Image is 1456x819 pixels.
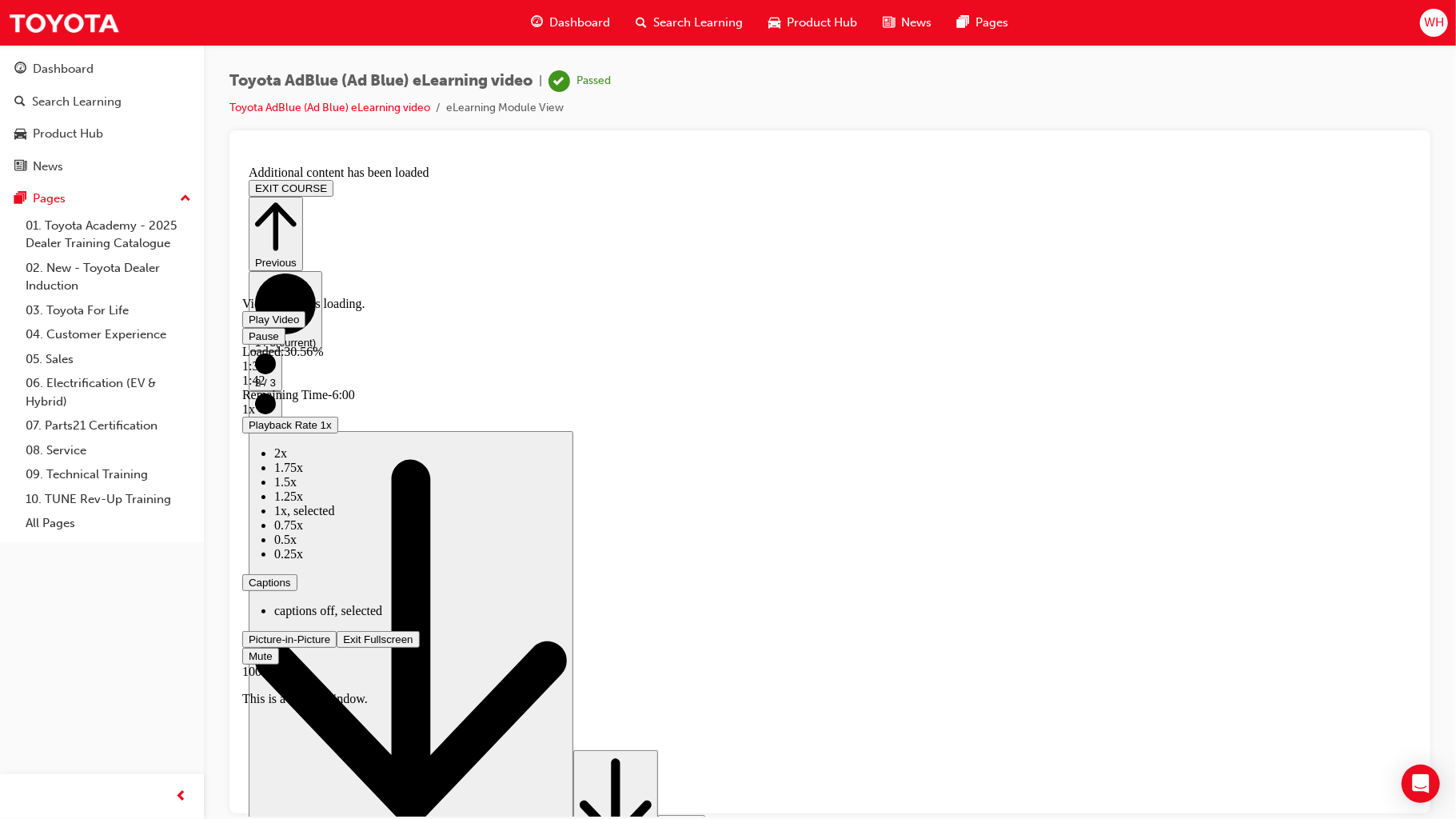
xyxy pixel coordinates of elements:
[975,14,1008,32] span: Pages
[19,322,197,347] a: 04. Customer Experience
[539,72,542,90] span: |
[33,158,63,176] div: News
[756,6,870,39] a: car-iconProduct Hub
[33,60,94,78] div: Dashboard
[957,13,969,33] span: pages-icon
[19,371,197,413] a: 06. Electrification (EV & Hybrid)
[531,13,543,33] span: guage-icon
[33,125,103,143] div: Product Hub
[518,6,623,39] a: guage-iconDashboard
[229,72,533,90] span: Toyota AdBlue (Ad Blue) eLearning video
[14,160,26,174] span: news-icon
[6,119,197,149] a: Product Hub
[576,74,611,89] div: Passed
[14,95,26,110] span: search-icon
[33,190,66,208] div: Pages
[548,70,570,92] span: learningRecordVerb_PASS-icon
[19,214,197,256] a: 01. Toyota Academy - 2025 Dealer Training Catalogue
[6,54,197,84] a: Dashboard
[19,438,197,463] a: 08. Service
[19,298,197,323] a: 03. Toyota For Life
[446,99,564,118] li: eLearning Module View
[549,14,610,32] span: Dashboard
[19,511,197,536] a: All Pages
[944,6,1021,39] a: pages-iconPages
[19,256,197,298] a: 02. New - Toyota Dealer Induction
[901,14,931,32] span: News
[6,152,197,182] a: News
[32,93,122,111] div: Search Learning
[229,101,430,114] a: Toyota AdBlue (Ad Blue) eLearning video
[14,127,26,142] span: car-icon
[1420,9,1448,37] button: WH
[653,14,743,32] span: Search Learning
[180,189,191,210] span: up-icon
[6,184,197,214] button: Pages
[6,87,197,117] a: Search Learning
[19,347,197,372] a: 05. Sales
[176,787,188,807] span: prev-icon
[6,51,197,184] button: DashboardSearch LearningProduct HubNews
[623,6,756,39] a: search-iconSearch Learning
[19,462,197,487] a: 09. Technical Training
[883,13,895,33] span: news-icon
[1402,765,1440,803] div: Open Intercom Messenger
[14,192,26,206] span: pages-icon
[768,13,780,33] span: car-icon
[8,5,120,41] img: Trak
[636,13,647,33] span: search-icon
[870,6,944,39] a: news-iconNews
[1424,14,1444,32] span: WH
[19,413,197,438] a: 07. Parts21 Certification
[14,62,26,77] span: guage-icon
[787,14,857,32] span: Product Hub
[19,487,197,512] a: 10. TUNE Rev-Up Training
